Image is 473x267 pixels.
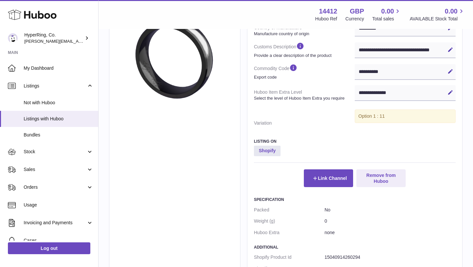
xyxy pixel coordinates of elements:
[8,242,90,254] a: Log out
[350,7,364,16] strong: GBP
[254,74,353,80] strong: Export code
[24,237,93,244] span: Cases
[24,83,86,89] span: Listings
[304,169,353,187] button: Link Channel
[254,139,456,144] h3: Listing On
[24,38,132,44] span: [PERSON_NAME][EMAIL_ADDRESS][DOMAIN_NAME]
[24,202,93,208] span: Usage
[254,31,353,37] strong: Manufacture country of origin
[356,169,406,187] button: Remove from Huboo
[410,16,465,22] span: AVAILABLE Stock Total
[325,252,456,263] dd: 15040914260294
[254,197,456,202] h3: Specification
[8,33,18,43] img: yoonil.choi@hyperring.co
[24,166,86,173] span: Sales
[24,65,93,71] span: My Dashboard
[254,22,355,39] dt: Country of Manufacture
[254,227,325,238] dt: Huboo Extra
[254,39,355,61] dt: Customs Description
[372,16,401,22] span: Total sales
[410,7,465,22] a: 0.00 AVAILABLE Stock Total
[24,220,86,226] span: Invoicing and Payments
[254,146,281,156] strong: Shopify
[355,109,456,123] div: Option 1 : 11
[24,100,93,106] span: Not with Huboo
[254,95,353,101] strong: Select the level of Huboo Item Extra you require
[24,116,93,122] span: Listings with Huboo
[24,149,86,155] span: Stock
[372,7,401,22] a: 0.00 Total sales
[254,252,325,263] dt: Shopify Product Id
[254,86,355,104] dt: Huboo Item Extra Level
[381,7,394,16] span: 0.00
[325,215,456,227] dd: 0
[24,32,83,44] div: HyperRing, Co.
[325,204,456,216] dd: No
[346,16,364,22] div: Currency
[319,7,337,16] strong: 14412
[254,215,325,227] dt: Weight (g)
[325,227,456,238] dd: none
[254,204,325,216] dt: Packed
[254,61,355,83] dt: Commodity Code
[315,16,337,22] div: Huboo Ref
[24,184,86,190] span: Orders
[24,132,93,138] span: Bundles
[254,117,355,129] dt: Variation
[116,2,234,120] img: thick-glossy-black-3-4-logo.webp
[445,7,458,16] span: 0.00
[254,245,456,250] h3: Additional
[254,53,353,59] strong: Provide a clear description of the product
